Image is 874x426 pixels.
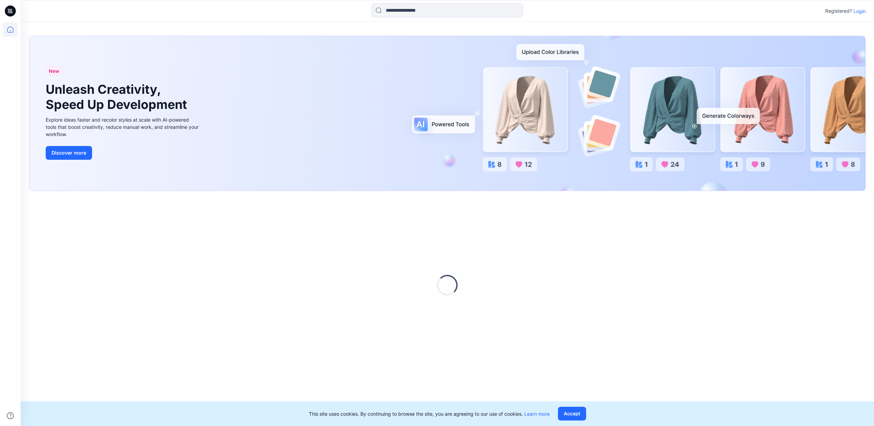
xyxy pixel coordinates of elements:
[46,146,92,160] button: Discover more
[46,82,190,112] h1: Unleash Creativity, Speed Up Development
[524,411,550,417] a: Learn more
[46,146,200,160] a: Discover more
[825,7,852,15] p: Registered?
[853,8,866,15] p: Login
[558,407,586,421] button: Accept
[46,116,200,138] div: Explore ideas faster and recolor styles at scale with AI-powered tools that boost creativity, red...
[309,410,550,417] p: This site uses cookies. By continuing to browse the site, you are agreeing to our use of cookies.
[49,67,59,75] span: New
